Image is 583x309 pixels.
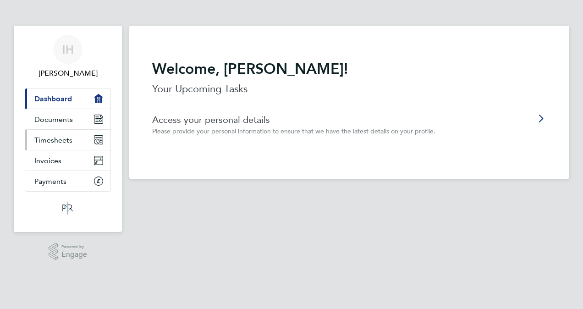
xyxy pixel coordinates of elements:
span: Timesheets [34,136,72,144]
a: IH[PERSON_NAME] [25,35,111,79]
span: Invoices [34,156,61,165]
a: Invoices [25,150,110,171]
a: Payments [25,171,110,191]
a: Dashboard [25,88,110,109]
span: Engage [61,251,87,259]
span: Dashboard [34,94,72,103]
span: Powered by [61,243,87,251]
nav: Main navigation [14,26,122,232]
h2: Welcome, [PERSON_NAME]! [152,60,546,78]
span: Please provide your personal information to ensure that we have the latest details on your profile. [152,127,435,135]
span: Payments [34,177,66,186]
a: Powered byEngage [49,243,88,260]
span: Ian Hutchinson [25,68,111,79]
p: Your Upcoming Tasks [152,82,546,96]
img: psrsolutions-logo-retina.png [60,201,76,215]
span: Documents [34,115,73,124]
a: Timesheets [25,130,110,150]
a: Access your personal details [152,114,495,126]
a: Go to home page [25,201,111,215]
span: IH [62,44,74,55]
a: Documents [25,109,110,129]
